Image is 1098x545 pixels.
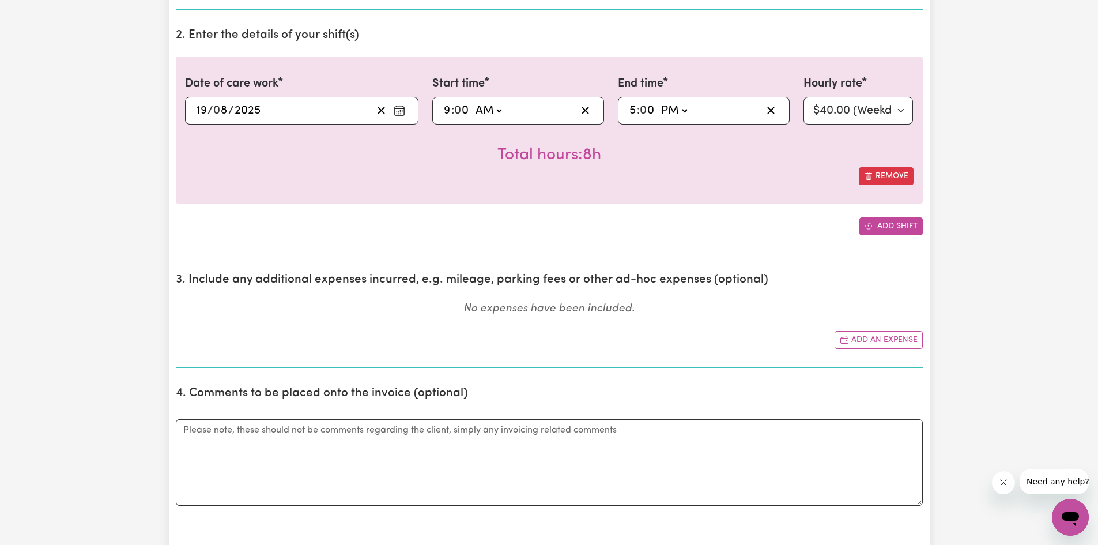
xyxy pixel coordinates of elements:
input: ---- [234,102,261,119]
button: Enter the date of care work [390,102,409,119]
span: : [637,104,640,117]
span: Need any help? [7,8,70,17]
button: Add another expense [835,331,923,349]
iframe: Message from company [1020,469,1089,494]
input: -- [214,102,228,119]
span: 0 [640,105,647,116]
input: -- [443,102,451,119]
input: -- [640,102,655,119]
input: -- [629,102,637,119]
h2: 4. Comments to be placed onto the invoice (optional) [176,386,923,401]
span: : [451,104,454,117]
input: -- [455,102,470,119]
span: Total hours worked: 8 hours [497,147,601,163]
iframe: Close message [992,471,1015,494]
label: Hourly rate [803,75,862,92]
button: Clear date [372,102,390,119]
span: / [207,104,213,117]
h2: 3. Include any additional expenses incurred, e.g. mileage, parking fees or other ad-hoc expenses ... [176,273,923,287]
label: End time [618,75,663,92]
h2: 2. Enter the details of your shift(s) [176,28,923,43]
label: Date of care work [185,75,278,92]
label: Start time [432,75,485,92]
span: 0 [213,105,220,116]
span: 0 [454,105,461,116]
input: -- [196,102,207,119]
span: / [228,104,234,117]
button: Remove this shift [859,167,914,185]
iframe: Button to launch messaging window [1052,499,1089,536]
em: No expenses have been included. [463,303,635,314]
button: Add another shift [859,217,923,235]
